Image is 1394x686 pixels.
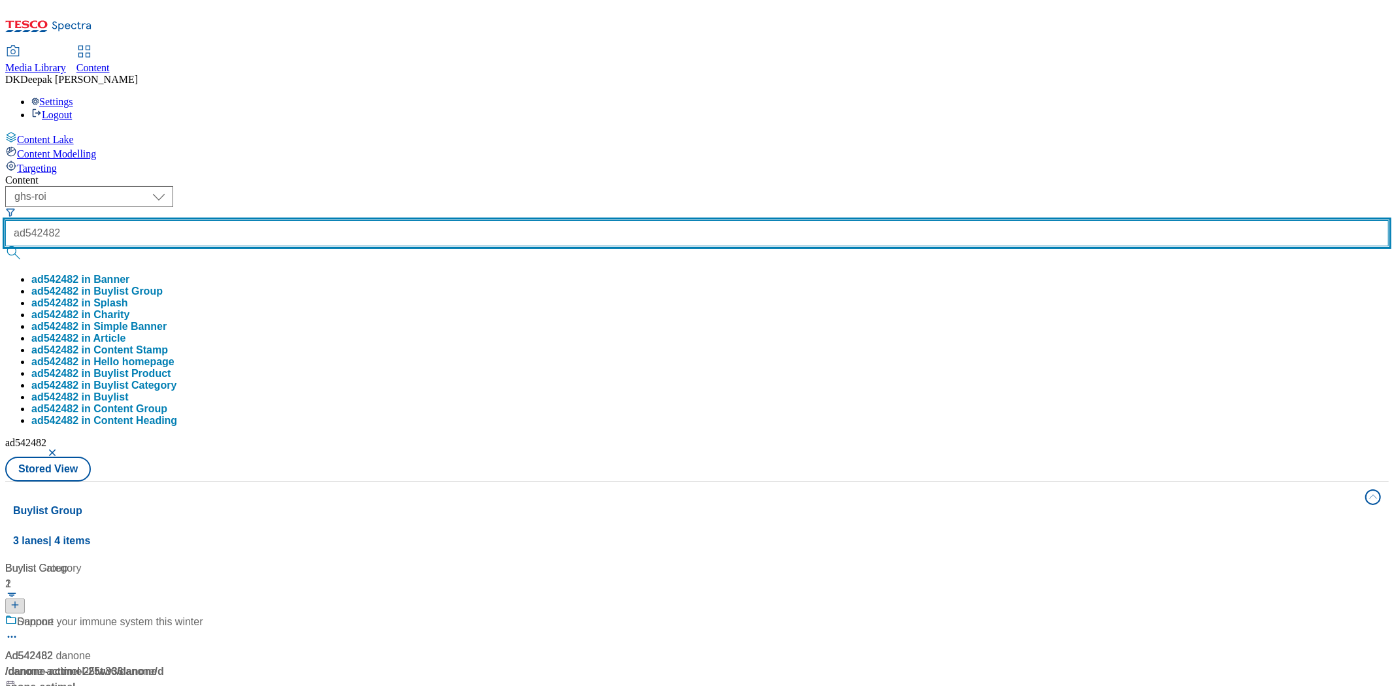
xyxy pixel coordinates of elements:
[17,163,57,174] span: Targeting
[31,321,167,333] button: ad542482 in Simple Banner
[93,344,168,355] span: Content Stamp
[17,614,203,630] div: Support your immune system this winter
[31,368,171,380] button: ad542482 in Buylist Product
[31,391,129,403] div: ad542482 in
[31,344,168,356] div: ad542482 in
[5,648,91,664] div: Ad542482 danone
[93,286,163,297] span: Buylist Group
[31,286,163,297] button: ad542482 in Buylist Group
[5,666,124,677] span: / danone-actimel-25tw36
[5,146,1389,160] a: Content Modelling
[17,134,74,145] span: Content Lake
[31,109,72,120] a: Logout
[93,356,174,367] span: Hello homepage
[31,309,129,321] button: ad542482 in Charity
[76,62,110,73] span: Content
[5,160,1389,174] a: Targeting
[31,297,128,309] button: ad542482 in Splash
[5,174,1389,186] div: Content
[5,74,20,85] span: DK
[93,391,128,402] span: Buylist
[31,356,174,368] div: ad542482 in
[31,286,163,297] div: ad542482 in
[31,391,129,403] button: ad542482 in Buylist
[5,482,1389,555] button: Buylist Group3 lanes| 4 items
[31,380,176,391] button: ad542482 in Buylist Category
[17,148,96,159] span: Content Modelling
[31,274,129,286] button: ad542482 in Banner
[5,437,46,448] span: ad542482
[76,46,110,74] a: Content
[20,74,138,85] span: Deepak [PERSON_NAME]
[5,457,91,482] button: Stored View
[31,344,168,356] button: ad542482 in Content Stamp
[13,503,1357,519] h4: Buylist Group
[31,415,177,427] button: ad542482 in Content Heading
[13,535,90,546] span: 3 lanes | 4 items
[5,561,203,576] div: Buylist Group
[31,96,73,107] a: Settings
[5,62,66,73] span: Media Library
[31,403,167,415] button: ad542482 in Content Group
[5,46,66,74] a: Media Library
[5,576,203,592] div: 1
[5,207,16,218] svg: Search Filters
[31,356,174,368] button: ad542482 in Hello homepage
[31,333,125,344] button: ad542482 in Article
[5,220,1389,246] input: Search
[5,131,1389,146] a: Content Lake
